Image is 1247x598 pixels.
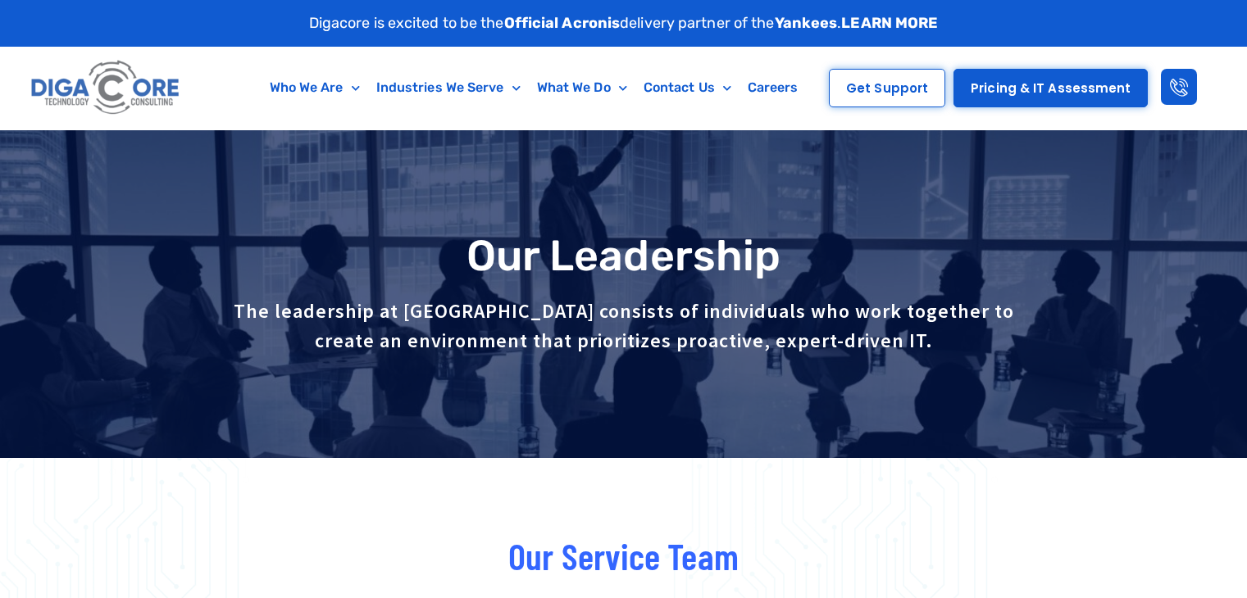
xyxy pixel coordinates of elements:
[529,69,635,106] a: What We Do
[953,69,1148,107] a: Pricing & IT Assessment
[829,69,945,107] a: Get Support
[504,14,621,32] strong: Official Acronis
[262,69,368,106] a: Who We Are
[230,297,1017,356] p: The leadership at [GEOGRAPHIC_DATA] consists of individuals who work together to create an enviro...
[740,69,807,106] a: Careers
[27,55,184,121] img: Digacore logo 1
[250,69,817,106] nav: Menu
[841,14,938,32] a: LEARN MORE
[635,69,740,106] a: Contact Us
[508,533,739,578] span: Our Service Team
[309,12,939,34] p: Digacore is excited to be the delivery partner of the .
[775,14,838,32] strong: Yankees
[971,82,1131,94] span: Pricing & IT Assessment
[846,82,928,94] span: Get Support
[99,233,1149,279] h1: Our Leadership
[368,69,529,106] a: Industries We Serve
